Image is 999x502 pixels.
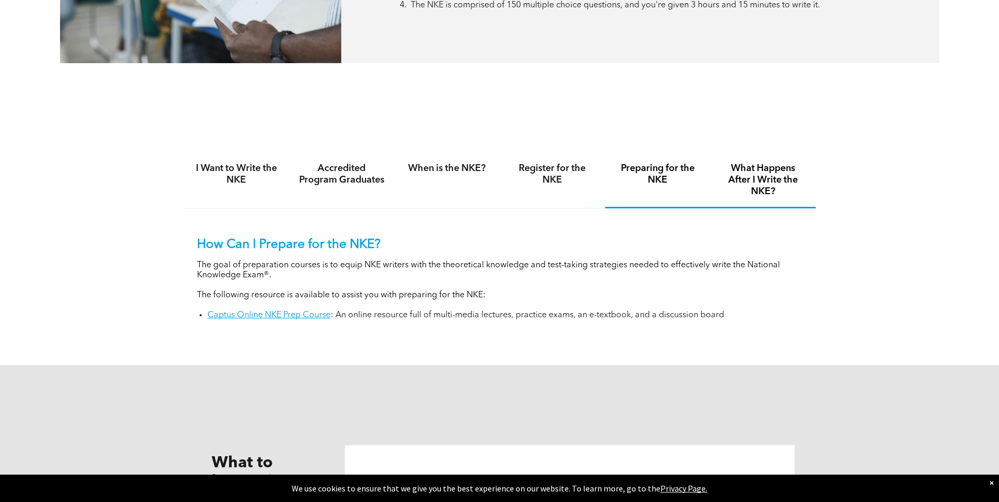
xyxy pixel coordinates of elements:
p: How Can I Prepare for the NKE? [197,237,803,253]
li: : An online resource full of multi-media lectures, practice exams, an e-textbook, and a discussio... [207,310,803,320]
h4: What Happens After I Write the NKE? [720,163,806,197]
h4: Accredited Program Graduates [299,163,385,186]
div: Dismiss notification [990,477,994,488]
span: The NKE is comprised of 150 multiple choice questions, and you’re given 3 hours and 15 minutes to... [411,1,820,9]
p: The goal of preparation courses is to equip NKE writers with the theoretical knowledge and test-t... [197,260,803,280]
p: The following resource is available to assist you with preparing for the NKE: [197,290,803,300]
a: Privacy Page. [660,483,707,494]
h4: I Want to Write the NKE [193,163,280,186]
h4: When is the NKE? [404,163,490,174]
h4: Register for the NKE [509,163,596,186]
a: Captus Online NKE Prep Course [207,311,331,319]
h4: Preparing for the NKE [615,163,701,186]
